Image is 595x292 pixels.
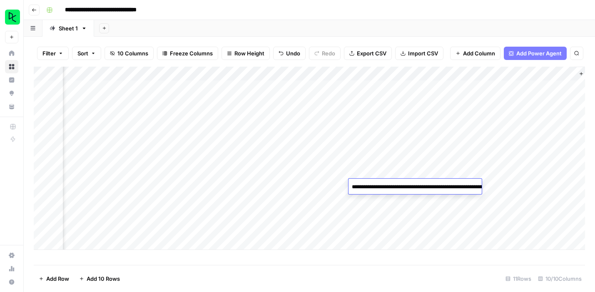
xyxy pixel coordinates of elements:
a: Sheet 1 [42,20,94,37]
span: Import CSV [408,49,438,57]
button: Row Height [222,47,270,60]
span: Add Row [46,275,69,283]
span: Add Column [463,49,495,57]
button: Help + Support [5,275,18,289]
a: Usage [5,262,18,275]
img: DataCamp Logo [5,10,20,25]
button: Add 10 Rows [74,272,125,285]
a: Home [5,47,18,60]
button: Import CSV [395,47,443,60]
span: Add Power Agent [516,49,562,57]
button: Freeze Columns [157,47,218,60]
button: Add Row [34,272,74,285]
span: 10 Columns [117,49,148,57]
span: Undo [286,49,300,57]
div: Sheet 1 [59,24,78,32]
span: Sort [77,49,88,57]
span: Export CSV [357,49,386,57]
button: Export CSV [344,47,392,60]
button: Redo [309,47,341,60]
div: 10/10 Columns [535,272,585,285]
div: 11 Rows [502,272,535,285]
a: Settings [5,249,18,262]
button: Undo [273,47,306,60]
button: Add Column [450,47,500,60]
span: Add 10 Rows [87,275,120,283]
a: Your Data [5,100,18,113]
span: Row Height [234,49,264,57]
a: Insights [5,73,18,87]
button: Filter [37,47,69,60]
span: Redo [322,49,335,57]
button: 10 Columns [105,47,154,60]
button: Add Power Agent [504,47,567,60]
span: Freeze Columns [170,49,213,57]
a: Browse [5,60,18,73]
span: Filter [42,49,56,57]
a: Opportunities [5,87,18,100]
button: Sort [72,47,101,60]
button: Workspace: DataCamp [5,7,18,27]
